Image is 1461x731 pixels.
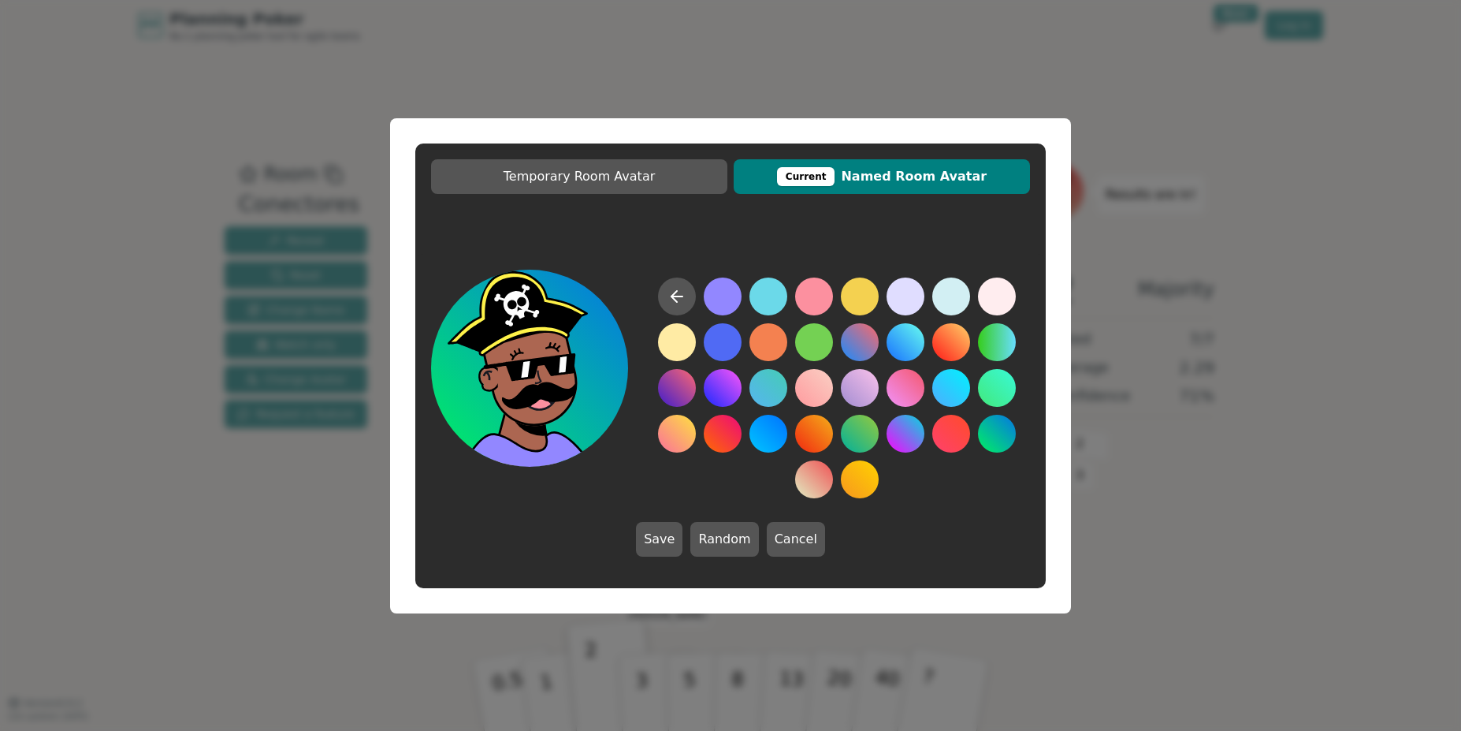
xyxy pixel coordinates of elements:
[734,159,1030,194] button: CurrentNamed Room Avatar
[742,167,1022,186] span: Named Room Avatar
[690,522,758,557] button: Random
[777,167,835,186] div: This avatar will be displayed in dedicated rooms
[431,159,727,194] button: Temporary Room Avatar
[636,522,682,557] button: Save
[439,167,719,186] span: Temporary Room Avatar
[767,522,825,557] button: Cancel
